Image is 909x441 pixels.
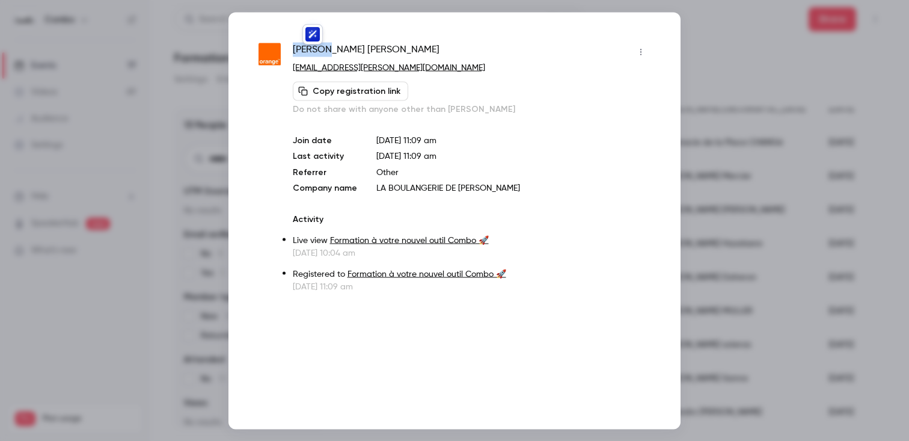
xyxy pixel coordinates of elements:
p: Registered to [293,268,650,280]
p: Live view [293,234,650,247]
p: Company name [293,182,357,194]
a: Formation à votre nouvel outil Combo 🚀 [330,236,489,244]
p: Activity [293,213,650,225]
p: [DATE] 11:09 am [376,134,650,146]
span: [DATE] 11:09 am [376,152,436,160]
p: Do not share with anyone other than [PERSON_NAME] [293,103,650,115]
p: LA BOULANGERIE DE [PERSON_NAME] [376,182,650,194]
p: Last activity [293,150,357,162]
span: [PERSON_NAME] [PERSON_NAME] [293,42,439,61]
p: Other [376,166,650,178]
a: [EMAIL_ADDRESS][PERSON_NAME][DOMAIN_NAME] [293,63,485,72]
p: Referrer [293,166,357,178]
p: Join date [293,134,357,146]
a: Formation à votre nouvel outil Combo 🚀 [347,270,506,278]
img: orange.fr [259,43,281,66]
p: [DATE] 11:09 am [293,280,650,292]
button: Copy registration link [293,81,408,100]
p: [DATE] 10:04 am [293,247,650,259]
